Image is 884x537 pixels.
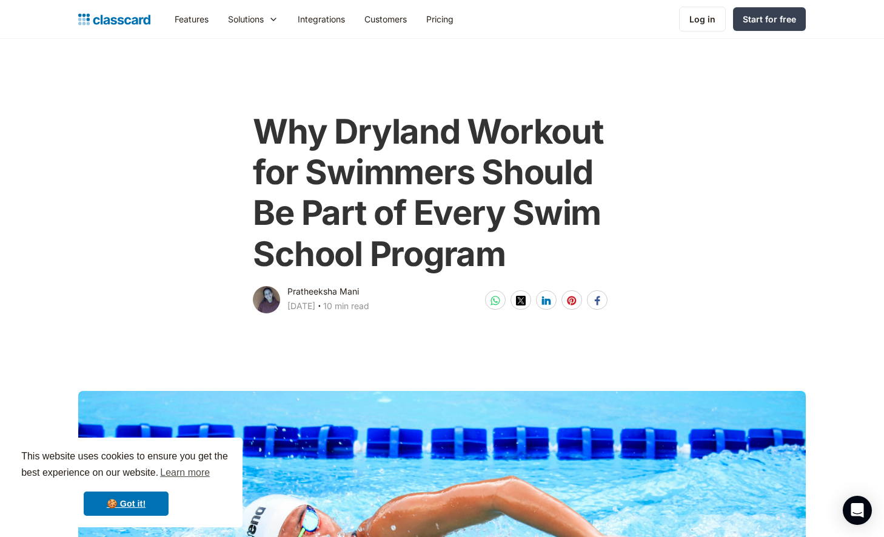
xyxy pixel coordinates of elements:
[516,296,526,305] img: twitter-white sharing button
[315,299,323,316] div: ‧
[355,5,417,33] a: Customers
[165,5,218,33] a: Features
[287,284,359,299] div: Pratheeksha Mani
[592,296,602,305] img: facebook-white sharing button
[78,11,150,28] a: home
[733,7,806,31] a: Start for free
[287,299,315,313] div: [DATE]
[253,112,631,275] h1: Why Dryland Workout for Swimmers Should Be Part of Every Swim School Program
[679,7,726,32] a: Log in
[158,464,212,482] a: learn more about cookies
[417,5,463,33] a: Pricing
[843,496,872,525] div: Open Intercom Messenger
[218,5,288,33] div: Solutions
[743,13,796,25] div: Start for free
[541,296,551,305] img: linkedin-white sharing button
[491,296,500,305] img: whatsapp-white sharing button
[689,13,715,25] div: Log in
[10,438,243,527] div: cookieconsent
[567,296,577,305] img: pinterest-white sharing button
[323,299,369,313] div: 10 min read
[288,5,355,33] a: Integrations
[84,492,169,516] a: dismiss cookie message
[228,13,264,25] div: Solutions
[21,449,231,482] span: This website uses cookies to ensure you get the best experience on our website.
